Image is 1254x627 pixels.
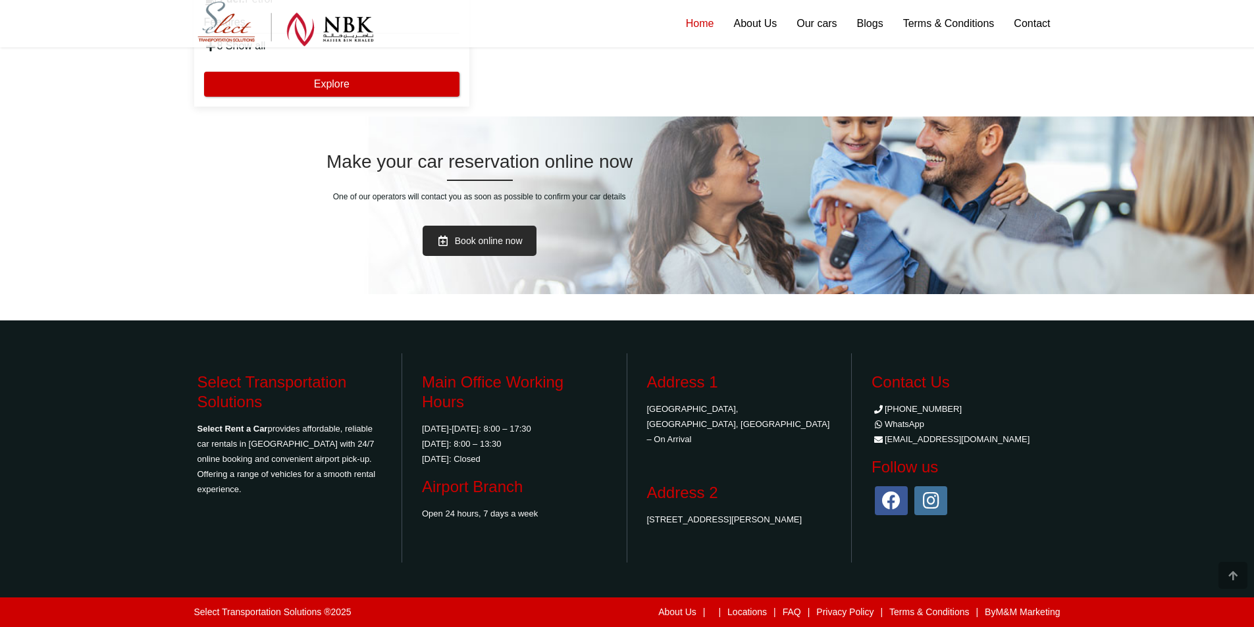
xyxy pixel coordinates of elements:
[194,607,352,616] div: Select Transportation Solutions ®
[423,226,536,256] a: Book online now
[204,72,460,97] button: Explore
[872,432,1057,447] li: [EMAIL_ADDRESS][DOMAIN_NAME]
[438,604,1060,620] div: By
[783,607,801,617] a: FAQ
[872,372,1057,392] h3: Contact Us
[880,607,883,616] label: |
[422,477,607,497] h3: Airport Branch
[727,607,767,617] a: Locations
[197,372,382,412] h3: Select Transportation Solutions
[422,506,607,521] p: Open 24 hours, 7 days a week
[204,40,266,51] a: 8 Show all
[816,607,874,617] a: Privacy Policy
[703,607,706,616] label: |
[422,372,607,412] h3: Main Office Working Hours
[194,151,765,173] h2: Make your car reservation online now
[422,421,607,466] p: [DATE]-[DATE]: 8:00 – 17:30 [DATE]: 8:00 – 13:30 [DATE]: Closed
[995,607,1060,617] a: M&M Marketing
[197,421,382,497] p: provides affordable, reliable car rentals in [GEOGRAPHIC_DATA] with 24/7 online booking and conve...
[718,607,721,616] label: |
[647,404,830,444] a: [GEOGRAPHIC_DATA], [GEOGRAPHIC_DATA], [GEOGRAPHIC_DATA] – On Arrival
[872,457,1057,477] h3: Follow us
[976,607,978,616] label: |
[647,514,802,524] a: [STREET_ADDRESS][PERSON_NAME]
[194,191,765,203] h6: One of our operators will contact you as soon as possible to confirm your car details
[197,1,374,47] img: Select Rent a Car
[872,404,962,414] a: [PHONE_NUMBER]
[773,607,776,616] label: |
[197,424,268,434] strong: Select Rent a Car
[808,607,810,616] label: |
[658,607,696,617] a: About Us
[889,607,969,617] a: Terms & Conditions
[647,483,832,503] h3: Address 2
[872,419,924,429] a: WhatsApp
[330,607,351,617] span: 2025
[647,372,832,392] h3: Address 1
[1218,562,1247,589] div: Go to top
